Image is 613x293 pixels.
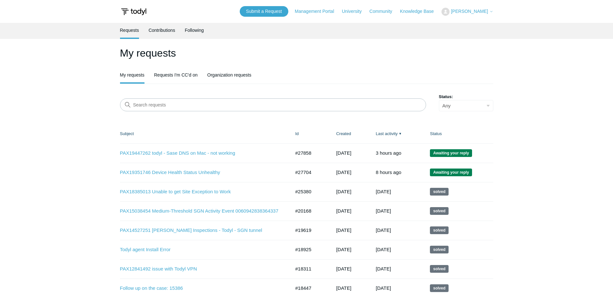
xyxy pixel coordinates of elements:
a: Last activity▼ [376,131,398,136]
h1: My requests [120,45,493,61]
span: We are waiting for you to respond [430,169,472,176]
td: #27704 [289,163,330,182]
span: This request has been solved [430,207,449,215]
td: #20168 [289,201,330,221]
time: 10/09/2024, 10:03 [376,208,391,214]
a: University [342,8,368,15]
time: 08/13/2024, 18:02 [376,247,391,252]
a: Organization requests [207,68,251,82]
time: 07/10/2024, 14:02 [376,285,391,291]
th: Subject [120,124,289,143]
time: 08/19/2024, 15:29 [336,227,351,233]
a: Community [369,8,399,15]
a: Requests [120,23,139,38]
th: Id [289,124,330,143]
time: 07/17/2024, 16:43 [336,247,351,252]
td: #18311 [289,259,330,279]
a: Created [336,131,351,136]
span: [PERSON_NAME] [451,9,488,14]
label: Status: [439,94,493,100]
a: Contributions [149,23,175,38]
a: Follow up on the case: 15386 [120,285,281,292]
time: 09/02/2025, 15:31 [336,150,351,156]
td: #27858 [289,143,330,163]
a: PAX14527251 [PERSON_NAME] Inspections - Todyl - SGN tunnel [120,227,281,234]
time: 06/11/2024, 17:39 [336,266,351,271]
time: 09/10/2025, 15:11 [376,150,401,156]
span: This request has been solved [430,226,449,234]
time: 07/15/2024, 13:03 [376,266,391,271]
span: This request has been solved [430,284,449,292]
a: Knowledge Base [400,8,440,15]
th: Status [423,124,493,143]
a: My requests [120,68,144,82]
span: This request has been solved [430,246,449,253]
time: 09/24/2024, 15:02 [376,227,391,233]
td: #19619 [289,221,330,240]
span: This request has been solved [430,265,449,273]
time: 09/10/2025, 09:52 [376,169,401,175]
span: This request has been solved [430,188,449,196]
a: PAX12841492 issue with Todyl VPN [120,265,281,273]
time: 07/06/2025, 21:01 [376,189,391,194]
span: We are waiting for you to respond [430,149,472,157]
a: Requests I'm CC'd on [154,68,198,82]
time: 09/16/2024, 08:20 [336,208,351,214]
a: Management Portal [295,8,340,15]
td: #18925 [289,240,330,259]
img: Todyl Support Center Help Center home page [120,6,147,18]
a: PAX18385013 Unable to get Site Exception to Work [120,188,281,196]
a: Following [185,23,204,38]
time: 06/09/2025, 13:58 [336,189,351,194]
input: Search requests [120,98,426,111]
time: 08/27/2025, 09:07 [336,169,351,175]
button: [PERSON_NAME] [441,8,493,16]
span: ▼ [399,131,402,136]
td: #25380 [289,182,330,201]
a: PAX15038454 Medium-Threshold SGN Activity Event 0060942838364337 [120,207,281,215]
a: Submit a Request [240,6,288,17]
a: PAX19351746 Device Health Status Unhealthy [120,169,281,176]
a: PAX19447262 todyl - Sase DNS on Mac - not working [120,150,281,157]
a: Todyl agent Install Error [120,246,281,253]
time: 06/19/2024, 11:33 [336,285,351,291]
